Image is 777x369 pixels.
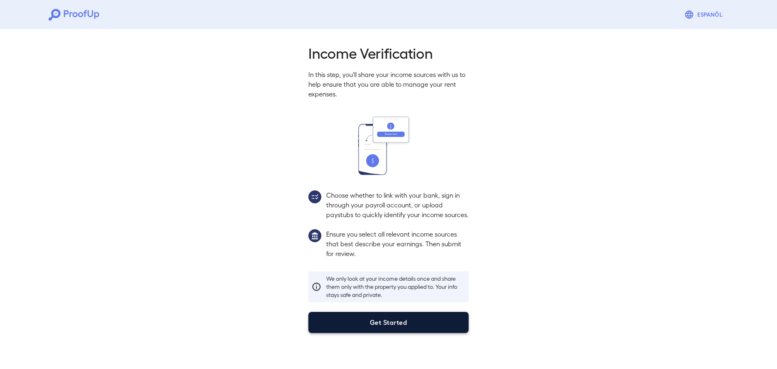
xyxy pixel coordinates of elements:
[308,44,469,62] h2: Income Verification
[681,6,728,23] button: Espanõl
[326,190,469,220] p: Choose whether to link with your bank, sign in through your payroll account, or upload paystubs t...
[358,117,419,175] img: transfer_money.svg
[326,229,469,258] p: Ensure you select all relevant income sources that best describe your earnings. Then submit for r...
[326,275,465,299] p: We only look at your income details once and share them only with the property you applied to. Yo...
[308,229,321,242] img: group1.svg
[308,190,321,203] img: group2.svg
[308,312,469,333] button: Get Started
[308,70,469,99] p: In this step, you'll share your income sources with us to help ensure that you are able to manage...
